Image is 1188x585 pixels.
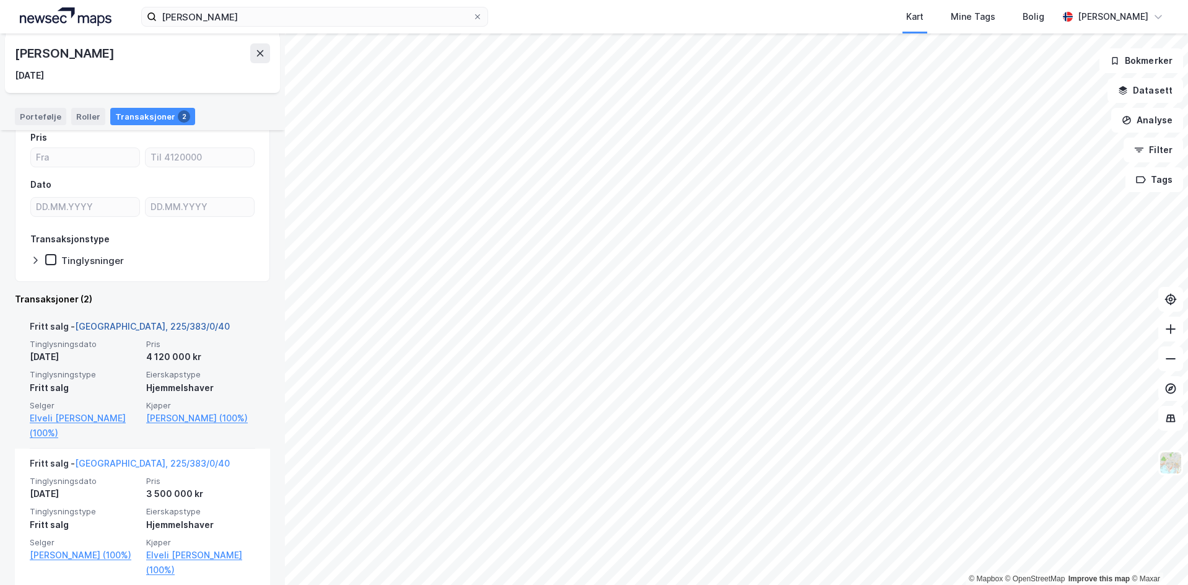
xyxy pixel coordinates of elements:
[30,517,139,532] div: Fritt salg
[30,177,51,192] div: Dato
[30,411,139,441] a: Elveli [PERSON_NAME] (100%)
[30,486,139,501] div: [DATE]
[951,9,995,24] div: Mine Tags
[906,9,924,24] div: Kart
[178,110,190,123] div: 2
[15,43,116,63] div: [PERSON_NAME]
[146,411,255,426] a: [PERSON_NAME] (100%)
[30,400,139,411] span: Selger
[1078,9,1148,24] div: [PERSON_NAME]
[15,108,66,125] div: Portefølje
[1111,108,1183,133] button: Analyse
[1099,48,1183,73] button: Bokmerker
[1005,574,1065,583] a: OpenStreetMap
[1124,138,1183,162] button: Filter
[146,369,255,380] span: Eierskapstype
[146,350,255,364] div: 4 120 000 kr
[146,548,255,578] a: Elveli [PERSON_NAME] (100%)
[30,548,139,563] a: [PERSON_NAME] (100%)
[61,255,124,266] div: Tinglysninger
[15,292,270,307] div: Transaksjoner (2)
[30,350,139,364] div: [DATE]
[30,319,230,339] div: Fritt salg -
[30,506,139,517] span: Tinglysningstype
[1107,78,1183,103] button: Datasett
[30,476,139,486] span: Tinglysningsdato
[146,537,255,548] span: Kjøper
[20,7,111,26] img: logo.a4113a55bc3d86da70a041830d287a7e.svg
[30,369,139,380] span: Tinglysningstype
[1126,526,1188,585] div: Kontrollprogram for chat
[1126,526,1188,585] iframe: Chat Widget
[1159,451,1182,475] img: Z
[75,321,230,332] a: [GEOGRAPHIC_DATA], 225/383/0/40
[146,476,255,486] span: Pris
[1125,167,1183,192] button: Tags
[30,130,47,145] div: Pris
[75,458,230,468] a: [GEOGRAPHIC_DATA], 225/383/0/40
[146,380,255,395] div: Hjemmelshaver
[31,198,139,216] input: DD.MM.YYYY
[15,68,44,83] div: [DATE]
[30,380,139,395] div: Fritt salg
[71,108,105,125] div: Roller
[146,400,255,411] span: Kjøper
[146,148,254,167] input: Til 4120000
[146,198,254,216] input: DD.MM.YYYY
[969,574,1003,583] a: Mapbox
[1068,574,1130,583] a: Improve this map
[1023,9,1044,24] div: Bolig
[146,486,255,501] div: 3 500 000 kr
[30,339,139,350] span: Tinglysningsdato
[146,339,255,350] span: Pris
[146,517,255,532] div: Hjemmelshaver
[30,456,230,476] div: Fritt salg -
[30,537,139,548] span: Selger
[146,506,255,517] span: Eierskapstype
[30,232,110,247] div: Transaksjonstype
[157,7,473,26] input: Søk på adresse, matrikkel, gårdeiere, leietakere eller personer
[31,148,139,167] input: Fra
[110,108,195,125] div: Transaksjoner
